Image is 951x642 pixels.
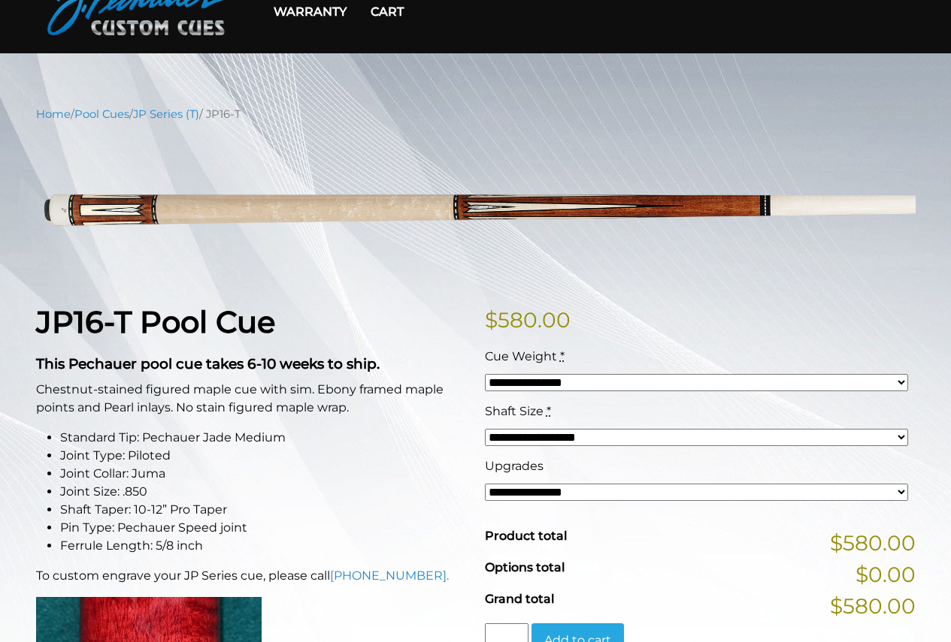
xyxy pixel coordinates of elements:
span: $0.00 [856,559,916,590]
span: $ [485,307,498,333]
span: Product total [485,529,567,543]
span: Grand total [485,592,554,606]
p: Chestnut-stained figured maple cue with sim. Ebony framed maple points and Pearl inlays. No stain... [36,381,467,417]
strong: JP16-T Pool Cue [36,303,275,340]
abbr: required [547,404,551,418]
strong: This Pechauer pool cue takes 6-10 weeks to ship. [36,355,380,372]
li: Joint Size: .850 [60,483,467,501]
li: Shaft Taper: 10-12” Pro Taper [60,501,467,519]
span: Cue Weight [485,349,557,363]
li: Pin Type: Pechauer Speed joint [60,519,467,537]
abbr: required [560,349,565,363]
li: Joint Collar: Juma [60,465,467,483]
span: Upgrades [485,459,544,473]
span: Shaft Size [485,404,544,418]
li: Standard Tip: Pechauer Jade Medium [60,429,467,447]
img: jp16-T.png [36,134,916,280]
span: $580.00 [830,590,916,622]
a: Home [36,107,71,121]
bdi: 580.00 [485,307,571,333]
a: [PHONE_NUMBER]. [330,568,449,583]
li: Joint Type: Piloted [60,447,467,465]
a: Pool Cues [74,107,129,121]
p: To custom engrave your JP Series cue, please call [36,567,467,585]
span: $580.00 [830,527,916,559]
span: Options total [485,560,565,574]
li: Ferrule Length: 5/8 inch [60,537,467,555]
nav: Breadcrumb [36,106,916,122]
a: JP Series (T) [133,107,199,121]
